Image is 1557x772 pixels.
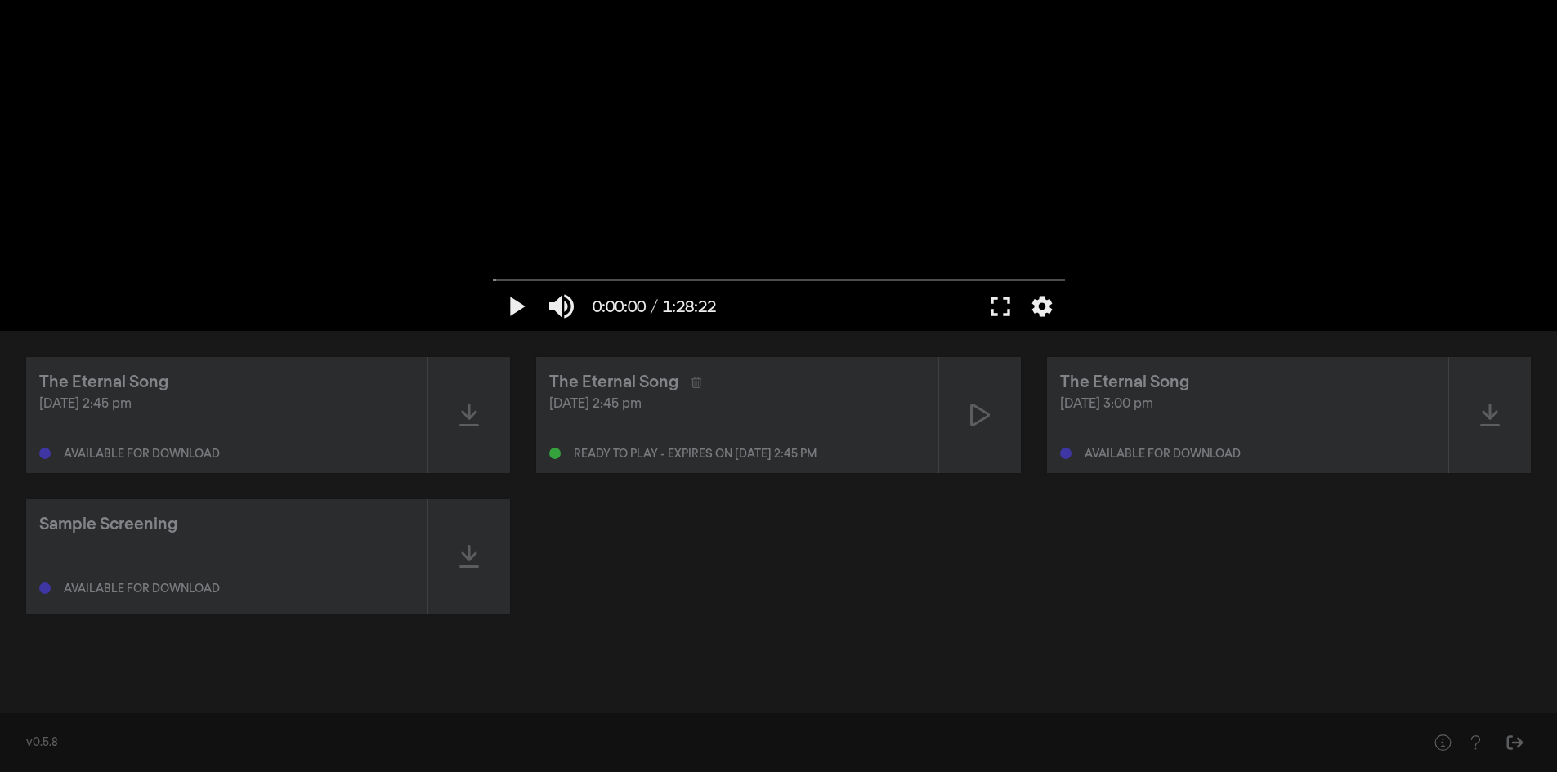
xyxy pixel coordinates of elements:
[1085,448,1241,460] div: Available for download
[1060,395,1435,414] div: [DATE] 3:00 pm
[493,282,539,331] button: Play
[1498,726,1531,759] button: Sign Out
[549,395,924,414] div: [DATE] 2:45 pm
[574,448,817,460] div: Ready to play - expires on [DATE] 2:45 pm
[39,512,177,537] div: Sample Screening
[1023,282,1061,331] button: More settings
[539,282,584,331] button: Mute
[26,734,1394,752] div: v0.5.8
[1426,726,1459,759] button: Help
[64,583,220,595] div: Available for download
[1060,370,1189,395] div: The Eternal Song
[1459,726,1492,759] button: Help
[39,395,414,414] div: [DATE] 2:45 pm
[549,370,678,395] div: The Eternal Song
[39,370,168,395] div: The Eternal Song
[978,282,1023,331] button: Full screen
[64,448,220,460] div: Available for download
[584,282,724,331] button: 0:00:00 / 1:28:22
